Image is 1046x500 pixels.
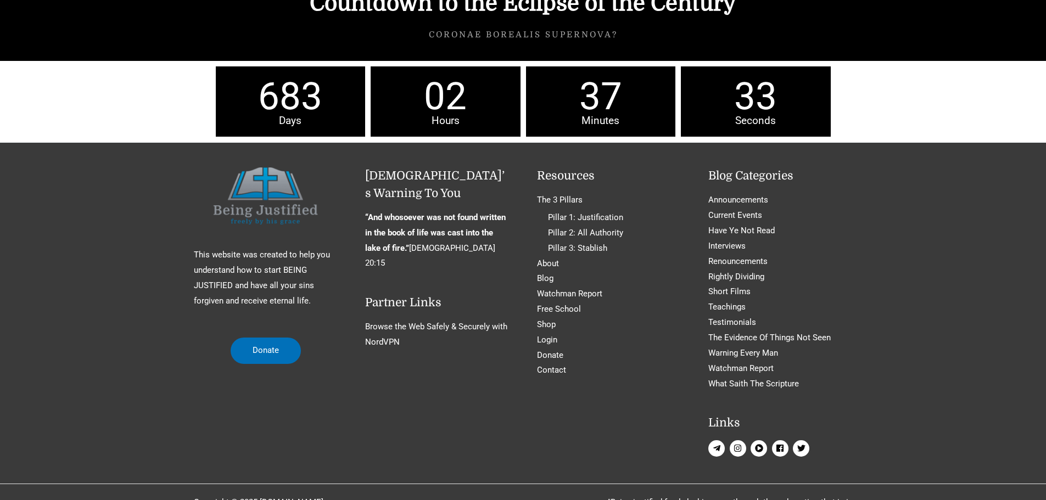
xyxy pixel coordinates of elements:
[537,289,602,299] a: Watchman Report
[708,241,746,251] a: Interviews
[708,226,775,235] a: Have Ye Not Read
[537,193,681,378] nav: Resources
[216,77,366,115] span: 683
[708,210,762,220] a: Current Events
[216,115,366,126] span: Days
[681,115,831,126] span: Seconds
[548,243,607,253] a: Pillar 3: Stablish
[708,193,853,391] nav: Blog Categories
[681,77,831,115] span: 33
[304,31,743,39] h5: Coronae Borealis SUPERNOVA?
[772,440,791,457] a: facebook
[537,319,556,329] a: Shop
[194,167,338,332] aside: Footer Widget 1
[708,317,756,327] a: Testimonials
[365,319,510,350] nav: Partner Links
[537,195,583,205] a: The 3 Pillars
[708,167,853,459] aside: Footer Widget 4
[194,248,338,308] p: This website was created to help you understand how to start BEING JUSTIFIED and have all your si...
[537,167,681,185] h2: Resources
[537,350,563,360] a: Donate
[537,167,681,378] aside: Footer Widget 3
[708,256,768,266] a: Renouncements
[751,440,770,457] a: play-circle
[708,167,853,185] h2: Blog Categories
[708,333,831,342] a: The Evidence Of Things Not Seen
[708,379,799,389] a: What Saith The Scripture
[537,335,557,345] a: Login
[365,322,507,347] a: Browse the Web Safely & Securely with NordVPN
[231,338,301,364] a: Donate
[708,272,764,282] a: Rightly Dividing
[708,440,728,457] a: telegram-plane
[365,167,510,350] aside: Footer Widget 2
[537,259,559,268] a: About
[526,115,676,126] span: Minutes
[371,77,521,115] span: 02
[537,304,581,314] a: Free School
[548,228,623,238] a: Pillar 2: All Authority
[537,365,566,375] a: Contact
[708,286,751,296] a: Short Films
[371,115,521,126] span: Hours
[708,302,746,312] a: Teachings
[708,363,774,373] a: Watchman Report
[730,440,749,457] a: instagram
[708,195,768,205] a: Announcements
[365,167,510,202] h2: [DEMOGRAPHIC_DATA]’s Warning To You
[526,77,676,115] span: 37
[537,273,553,283] a: Blog
[365,212,506,253] strong: “And whosoever was not found written in the book of life was cast into the lake of fire.”
[548,212,623,222] a: Pillar 1: Justification
[708,348,778,358] a: Warning Every Man
[708,414,853,432] h2: Links
[365,294,510,312] h2: Partner Links
[793,440,812,457] a: twitter
[365,210,510,271] p: [DEMOGRAPHIC_DATA] 20:15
